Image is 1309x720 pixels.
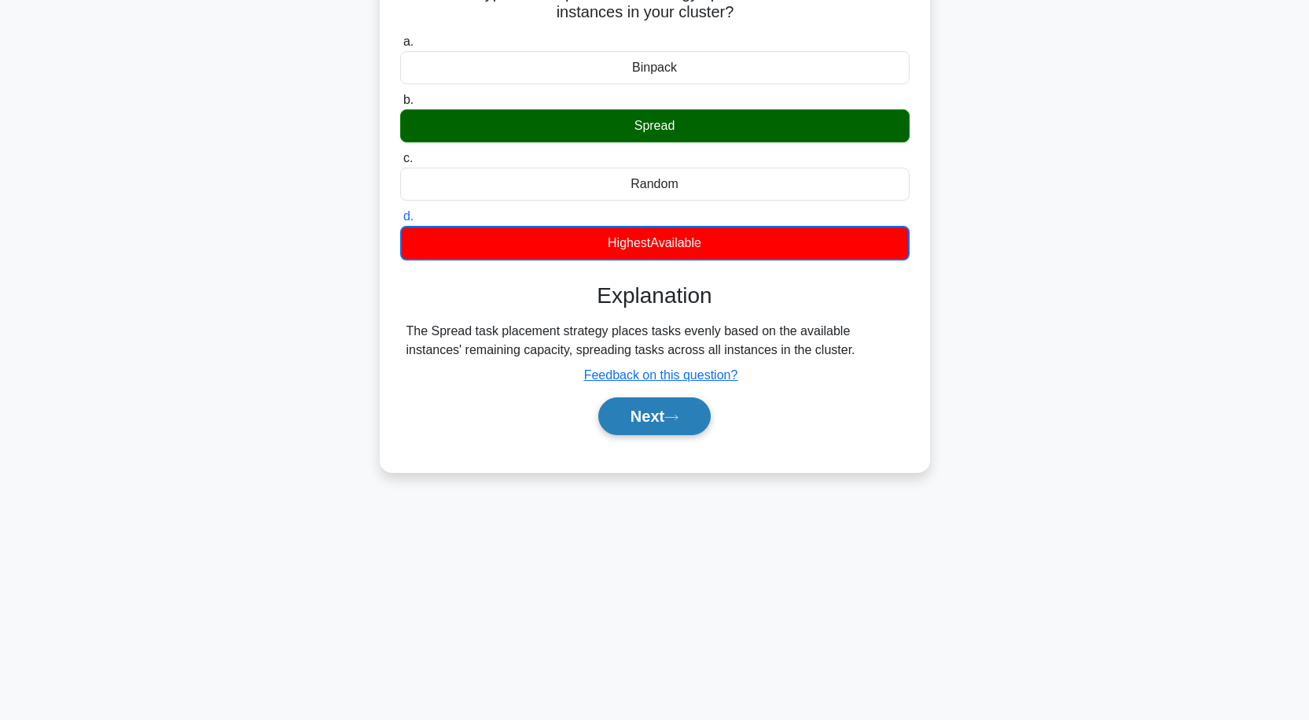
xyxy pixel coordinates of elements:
span: a. [403,35,414,48]
div: The Spread task placement strategy places tasks evenly based on the available instances' remainin... [406,322,903,360]
button: Next [598,397,711,435]
span: b. [403,93,414,106]
div: Random [400,168,910,201]
a: Feedback on this question? [584,368,738,382]
div: Binpack [400,51,910,84]
span: d. [403,209,414,223]
div: Spread [400,109,910,142]
span: c. [403,151,413,164]
h3: Explanation [410,282,900,309]
div: HighestAvailable [400,226,910,260]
